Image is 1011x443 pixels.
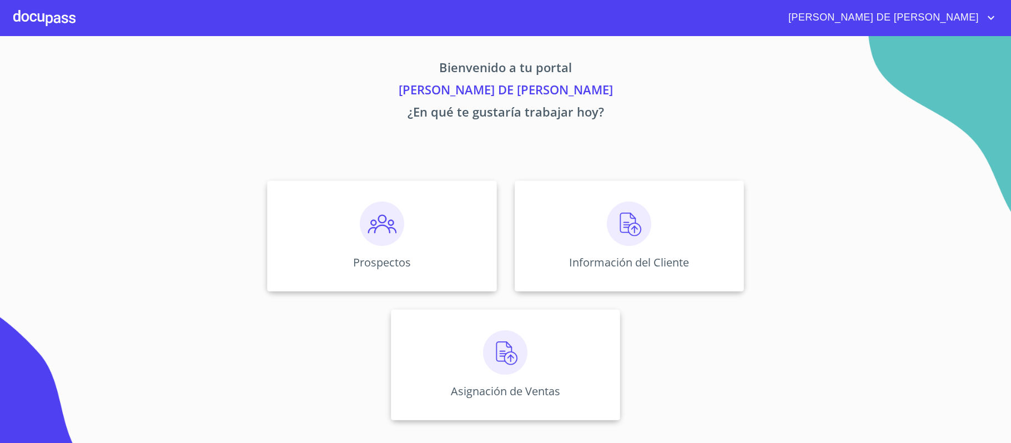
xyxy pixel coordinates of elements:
img: carga.png [483,330,527,375]
img: prospectos.png [360,202,404,246]
p: Asignación de Ventas [451,384,560,399]
p: [PERSON_NAME] DE [PERSON_NAME] [164,80,848,103]
img: carga.png [607,202,651,246]
p: Prospectos [353,255,411,270]
p: Bienvenido a tu portal [164,58,848,80]
span: [PERSON_NAME] DE [PERSON_NAME] [780,9,984,27]
p: ¿En qué te gustaría trabajar hoy? [164,103,848,125]
p: Información del Cliente [569,255,689,270]
button: account of current user [780,9,998,27]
